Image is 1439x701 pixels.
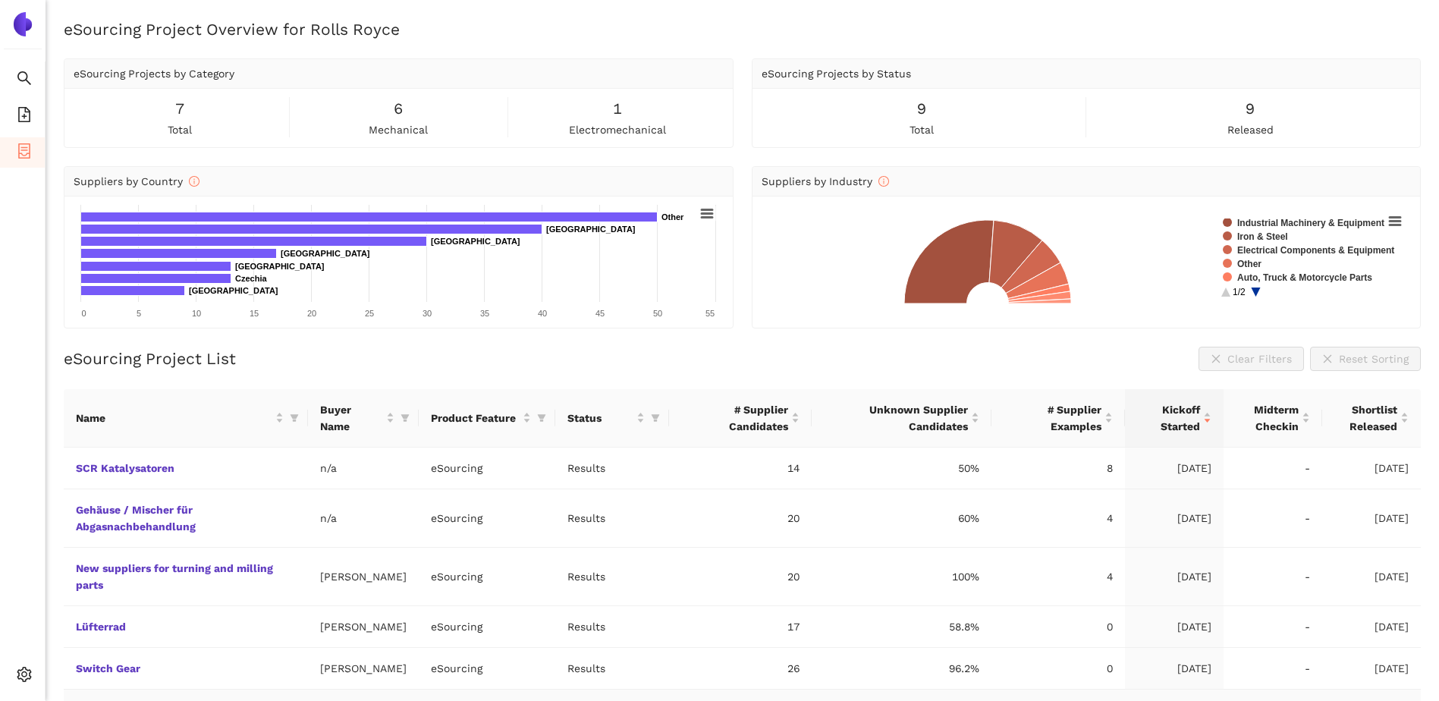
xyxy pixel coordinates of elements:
td: 4 [991,548,1126,606]
span: filter [534,407,549,429]
td: [DATE] [1125,548,1224,606]
td: 4 [991,489,1126,548]
span: container [17,138,32,168]
text: Czechia [235,274,267,283]
td: - [1224,548,1322,606]
text: 45 [595,309,605,318]
span: filter [397,398,413,438]
span: filter [401,413,410,423]
span: # Supplier Candidates [681,401,787,435]
td: [DATE] [1125,489,1224,548]
text: Other [661,212,684,222]
span: info-circle [189,176,200,187]
span: Name [76,410,272,426]
span: setting [17,662,32,692]
th: this column's title is Unknown Supplier Candidates,this column is sortable [812,389,991,448]
text: 35 [480,309,489,318]
text: 50 [653,309,662,318]
td: [DATE] [1322,448,1421,489]
text: 55 [705,309,715,318]
text: 40 [538,309,547,318]
text: Auto, Truck & Motorcycle Parts [1237,272,1372,283]
span: Suppliers by Industry [762,175,889,187]
td: [DATE] [1125,648,1224,690]
text: [GEOGRAPHIC_DATA] [431,237,520,246]
td: eSourcing [419,606,555,648]
td: eSourcing [419,489,555,548]
td: [DATE] [1322,648,1421,690]
button: closeClear Filters [1199,347,1304,371]
span: Kickoff Started [1137,401,1200,435]
td: [DATE] [1125,448,1224,489]
span: electromechanical [569,121,666,138]
span: info-circle [878,176,889,187]
td: [DATE] [1322,489,1421,548]
td: Results [555,648,669,690]
span: Suppliers by Country [74,175,200,187]
span: Shortlist Released [1334,401,1397,435]
td: 50% [812,448,991,489]
td: [DATE] [1322,606,1421,648]
td: 17 [669,606,811,648]
span: filter [287,407,302,429]
span: Buyer Name [320,401,384,435]
button: closeReset Sorting [1310,347,1421,371]
td: [DATE] [1322,548,1421,606]
text: [GEOGRAPHIC_DATA] [189,286,278,295]
th: this column's title is Shortlist Released,this column is sortable [1322,389,1421,448]
th: this column's title is Buyer Name,this column is sortable [308,389,419,448]
td: eSourcing [419,448,555,489]
text: 0 [81,309,86,318]
span: 9 [917,97,926,121]
text: 5 [137,309,141,318]
span: # Supplier Examples [1004,401,1102,435]
td: eSourcing [419,648,555,690]
span: filter [290,413,299,423]
span: Status [567,410,633,426]
td: 100% [812,548,991,606]
td: [PERSON_NAME] [308,648,419,690]
text: Electrical Components & Equipment [1237,245,1394,256]
td: 96.2% [812,648,991,690]
text: 1/2 [1233,287,1246,297]
th: this column's title is Product Feature,this column is sortable [419,389,555,448]
td: 20 [669,548,811,606]
text: 25 [365,309,374,318]
td: 0 [991,606,1126,648]
span: search [17,65,32,96]
td: [PERSON_NAME] [308,548,419,606]
span: eSourcing Projects by Status [762,68,911,80]
text: 10 [192,309,201,318]
span: 1 [613,97,622,121]
td: 0 [991,648,1126,690]
th: this column's title is # Supplier Candidates,this column is sortable [669,389,811,448]
th: this column's title is Name,this column is sortable [64,389,308,448]
td: n/a [308,448,419,489]
span: Midterm Checkin [1236,401,1299,435]
img: Logo [11,12,35,36]
text: [GEOGRAPHIC_DATA] [281,249,370,258]
span: filter [648,407,663,429]
text: Iron & Steel [1237,231,1288,242]
td: - [1224,489,1322,548]
text: [GEOGRAPHIC_DATA] [546,225,636,234]
span: eSourcing Projects by Category [74,68,234,80]
span: 7 [175,97,184,121]
text: Other [1237,259,1261,269]
td: 58.8% [812,606,991,648]
span: filter [651,413,660,423]
th: this column's title is # Supplier Examples,this column is sortable [991,389,1126,448]
span: 6 [394,97,403,121]
span: Unknown Supplier Candidates [824,401,968,435]
span: total [168,121,192,138]
td: Results [555,489,669,548]
td: 26 [669,648,811,690]
td: - [1224,606,1322,648]
td: 8 [991,448,1126,489]
td: 60% [812,489,991,548]
span: 9 [1246,97,1255,121]
text: 30 [423,309,432,318]
text: 15 [250,309,259,318]
text: Industrial Machinery & Equipment [1237,218,1384,228]
span: file-add [17,102,32,132]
